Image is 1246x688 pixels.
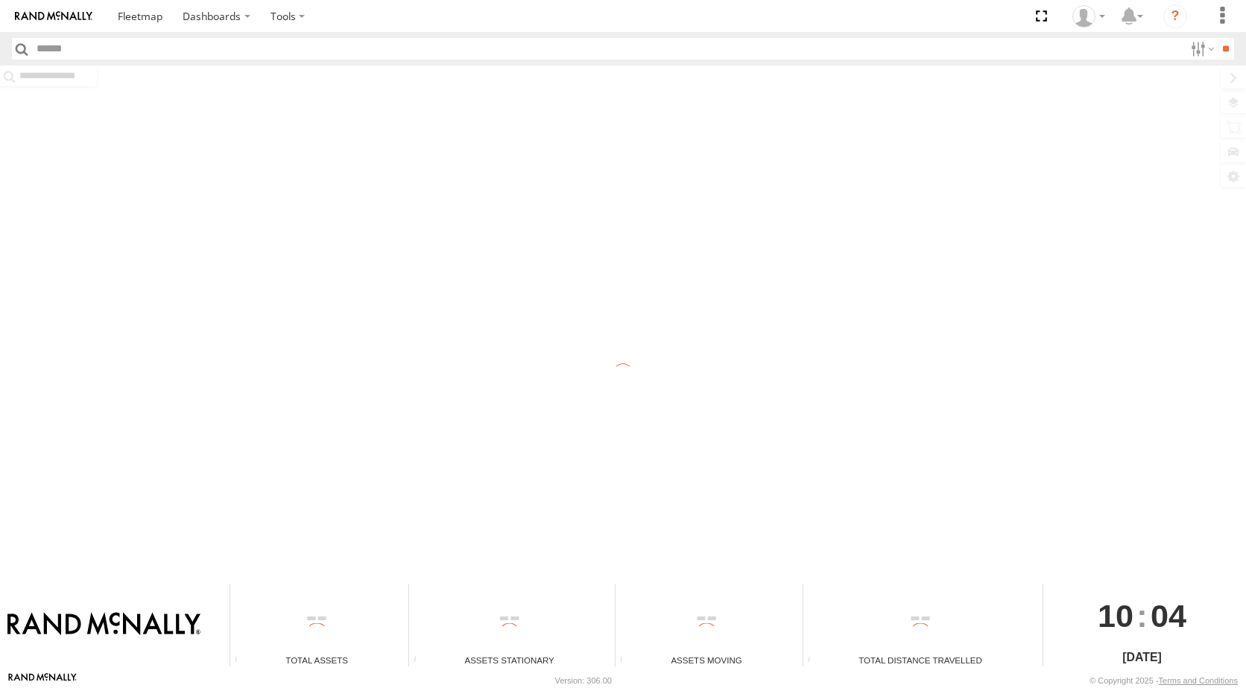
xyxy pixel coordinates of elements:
[230,654,403,666] div: Total Assets
[409,654,610,666] div: Assets Stationary
[555,676,612,685] div: Version: 306.00
[616,655,638,666] div: Total number of assets current in transit.
[803,655,826,666] div: Total distance travelled by all assets within specified date range and applied filters
[1159,676,1238,685] a: Terms and Conditions
[803,654,1037,666] div: Total Distance Travelled
[1043,584,1241,648] div: :
[409,655,431,666] div: Total number of assets current stationary.
[1185,38,1217,60] label: Search Filter Options
[1098,584,1133,648] span: 10
[1151,584,1186,648] span: 04
[1163,4,1187,28] i: ?
[8,673,77,688] a: Visit our Website
[7,612,200,637] img: Rand McNally
[1067,5,1110,28] div: Valeo Dash
[15,11,92,22] img: rand-logo.svg
[1090,676,1238,685] div: © Copyright 2025 -
[1043,649,1241,666] div: [DATE]
[230,655,253,666] div: Total number of Enabled Assets
[616,654,797,666] div: Assets Moving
